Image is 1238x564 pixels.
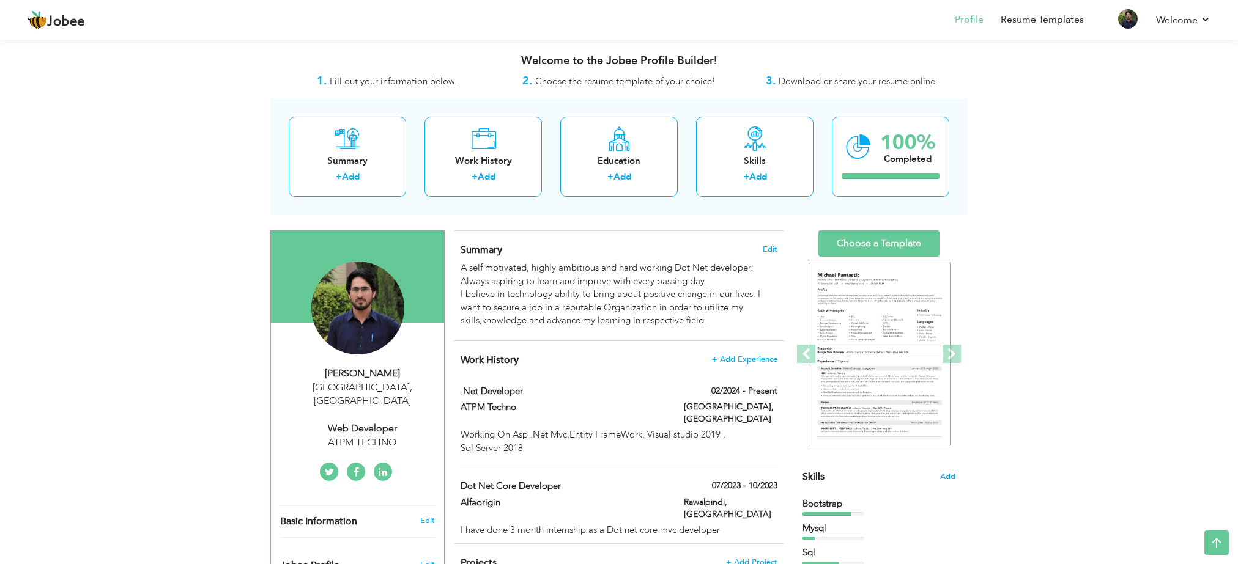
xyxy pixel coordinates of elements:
[420,515,435,526] a: Edit
[1001,13,1084,27] a: Resume Templates
[280,367,444,381] div: [PERSON_NAME]
[749,170,767,183] a: Add
[818,230,940,257] a: Choose a Template
[684,496,777,521] label: Rawalpindi, [GEOGRAPHIC_DATA]
[461,354,777,366] h4: This helps to show the companies you have worked for.
[955,13,984,27] a: Profile
[613,170,631,183] a: Add
[802,497,955,510] div: Bootstrap
[461,262,777,327] div: A self motivated, highly ambitious and hard working Dot Net developer. Always aspiring to learn a...
[570,155,668,167] div: Education
[317,73,327,89] strong: 1.
[472,170,478,183] label: +
[47,15,85,29] span: Jobee
[461,496,666,509] label: Alfaorigin
[461,243,502,257] span: Summary
[280,436,444,450] div: ATPM TECHNO
[712,480,777,492] label: 07/2023 - 10/2023
[1156,13,1210,27] a: Welcome
[280,422,444,436] div: Web Developer
[1118,9,1138,29] img: Profile Img
[711,385,777,397] label: 02/2024 - Present
[461,480,666,493] label: Dot Net Core Developer
[410,381,412,394] span: ,
[684,401,777,425] label: [GEOGRAPHIC_DATA], [GEOGRAPHIC_DATA]
[712,355,777,364] span: + Add Experience
[880,133,935,153] div: 100%
[330,75,457,87] span: Fill out your information below.
[766,73,776,89] strong: 3.
[342,170,360,183] a: Add
[461,401,666,414] label: ATPM Techno
[28,10,85,30] a: Jobee
[522,73,532,89] strong: 2.
[336,170,342,183] label: +
[802,470,825,483] span: Skills
[478,170,495,183] a: Add
[779,75,938,87] span: Download or share your resume online.
[434,155,532,167] div: Work History
[461,524,777,537] div: I have done 3 month internship as a Dot net core mvc developer
[461,385,666,398] label: .Net Developer
[706,155,804,167] div: Skills
[28,10,47,30] img: jobee.io
[880,153,935,166] div: Completed
[940,471,955,483] span: Add
[280,516,357,527] span: Basic Information
[270,55,968,67] h3: Welcome to the Jobee Profile Builder!
[743,170,749,183] label: +
[461,353,519,367] span: Work History
[763,245,777,254] span: Edit
[311,262,404,354] img: Habib Ullah
[802,546,955,559] div: Sql
[298,155,396,167] div: Summary
[461,428,777,455] div: Working On Asp .Net Mvc,Entity FrameWork, Visual studio 2019 , Sql Server 2018
[802,522,955,535] div: Mysql
[535,75,716,87] span: Choose the resume template of your choice!
[461,244,777,256] h4: Adding a summary is a quick and easy way to highlight your experience and interests.
[280,381,444,409] div: [GEOGRAPHIC_DATA] [GEOGRAPHIC_DATA]
[607,170,613,183] label: +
